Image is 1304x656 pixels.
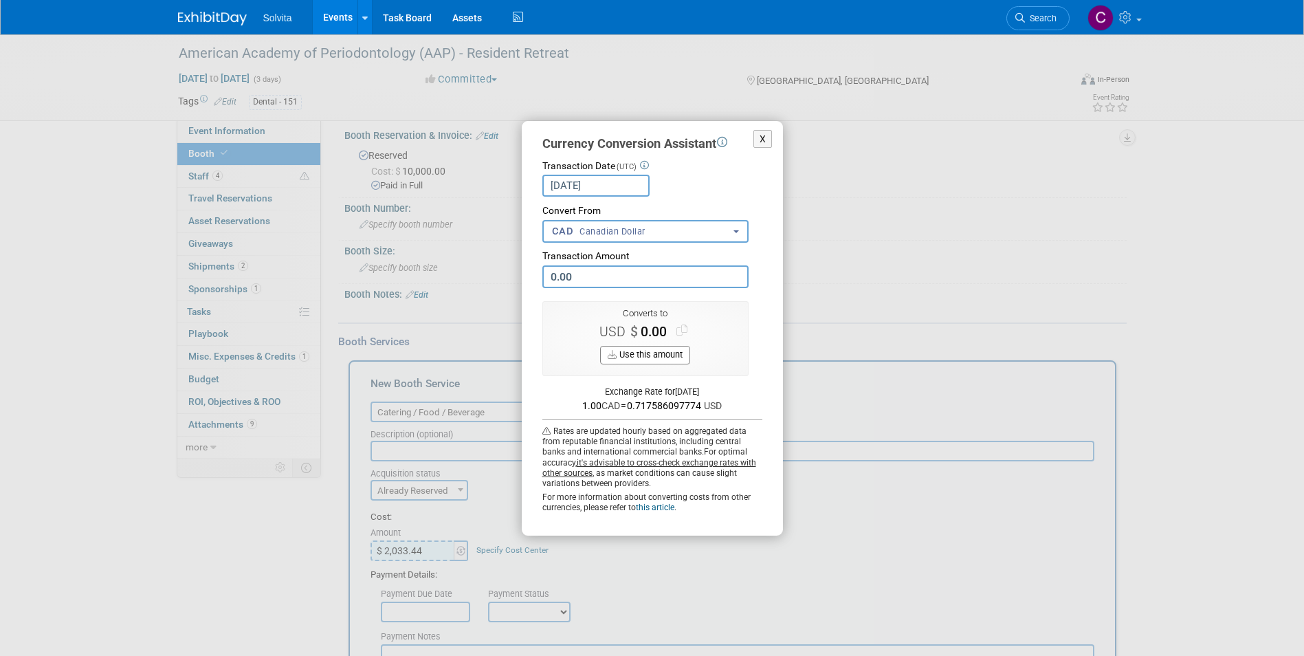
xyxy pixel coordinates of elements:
[676,325,687,336] i: Copy to Clipboard
[542,399,762,413] div: 1.00 =
[617,162,637,171] span: (UTC)
[601,400,621,411] span: CAD
[552,224,577,239] span: CAD
[638,324,672,340] span: 0.00
[542,220,749,243] button: CAD Canadian Dollar
[1006,6,1070,30] a: Search
[178,12,247,25] img: ExhibitDay
[1025,13,1057,23] span: Search
[8,6,706,19] body: Rich Text Area. Press ALT-0 for help.
[542,160,762,173] div: Transaction Date
[623,308,667,318] span: Converts to
[542,492,762,513] div: For more information about converting costs from other currencies, please refer to .
[542,419,762,513] div: For optimal accuracy, , as market conditions can cause slight variations between providers.
[599,324,630,340] span: USD
[542,386,762,398] div: Exchange Rate for
[600,346,690,364] button: Use this amount
[675,386,699,397] span: [DATE]
[579,226,645,238] span: Canadian Dollar
[636,503,674,512] a: this article
[626,400,701,411] span: 0.717586097774
[599,324,638,340] span: $
[542,204,762,218] div: Convert From
[674,322,689,339] span: Copy to Clipboard
[542,426,747,457] span: Rates are updated hourly based on aggregated data from reputable financial institutions, includin...
[1087,5,1114,31] img: Cindy Miller
[704,400,722,411] span: USD
[753,130,773,149] button: X
[542,458,756,478] span: it's advisable to cross-check exchange rates with other sources
[263,12,292,23] span: Solvita
[542,250,762,263] div: Transaction Amount
[542,135,762,153] div: Currency Conversion Assistant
